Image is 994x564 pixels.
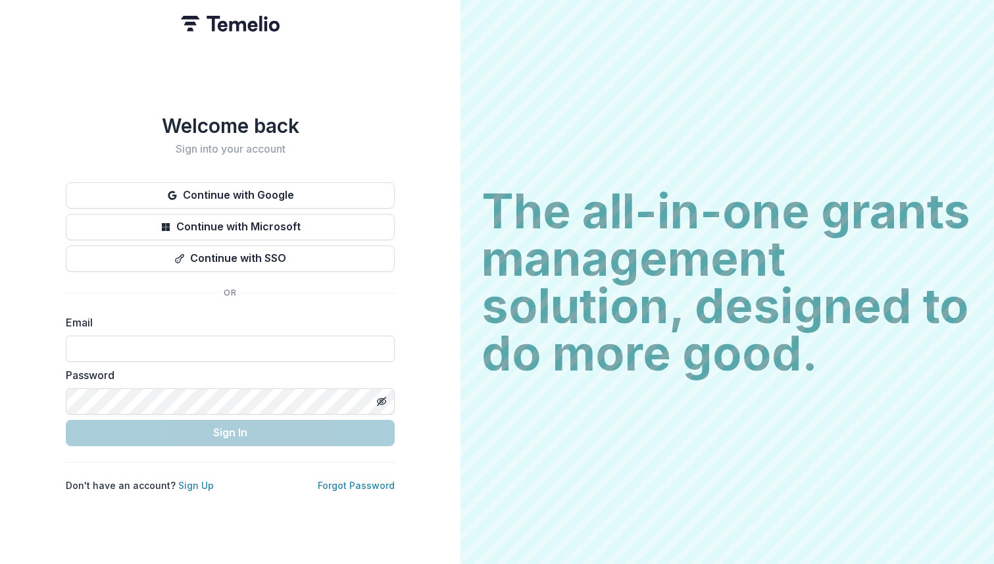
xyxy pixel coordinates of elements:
[66,182,395,209] button: Continue with Google
[178,480,214,491] a: Sign Up
[66,214,395,240] button: Continue with Microsoft
[318,480,395,491] a: Forgot Password
[66,114,395,138] h1: Welcome back
[371,391,392,412] button: Toggle password visibility
[66,315,387,330] label: Email
[66,367,387,383] label: Password
[66,143,395,155] h2: Sign into your account
[66,420,395,446] button: Sign In
[181,16,280,32] img: Temelio
[66,478,214,492] p: Don't have an account?
[66,245,395,272] button: Continue with SSO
